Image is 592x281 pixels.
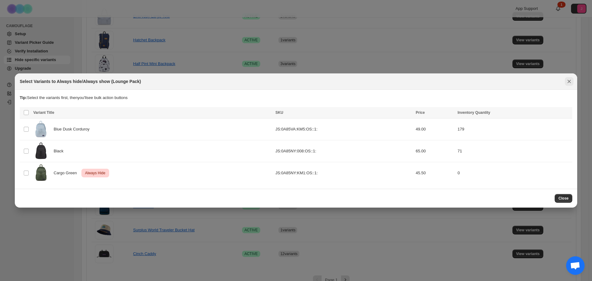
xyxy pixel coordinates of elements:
td: 0 [456,162,572,184]
div: Open chat [566,256,585,275]
h2: Select Variants to Always hide/Always show (Lounge Pack) [20,78,141,85]
td: JS:0A85NY:008:OS::1: [273,140,414,162]
span: Price [416,110,425,115]
button: Close [565,77,573,86]
td: 71 [456,140,572,162]
td: JS:0A85VA:KM5:OS::1: [273,118,414,140]
td: 65.00 [414,140,456,162]
span: Variant Title [33,110,54,115]
span: Inventory Quantity [458,110,490,115]
td: 179 [456,118,572,140]
span: Always Hide [84,169,107,177]
span: Cargo Green [54,170,80,176]
strong: Tip: [20,95,27,100]
span: Blue Dusk Corduroy [54,126,93,132]
span: Black [54,148,67,154]
td: JS:0A85NY:KM1:OS::1: [273,162,414,184]
img: JS0A85VALB3-FRONT.webp [33,142,49,160]
td: 49.00 [414,118,456,140]
button: Close [555,194,572,203]
td: 45.50 [414,162,456,184]
img: JS0A85VAKM5-FRONT.webp [33,120,49,138]
img: JS0A85NYKM1-FRONT.png [33,164,49,182]
span: Close [558,196,569,201]
span: SKU [275,110,283,115]
p: Select the variants first, then you'll see bulk action buttons [20,95,572,101]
